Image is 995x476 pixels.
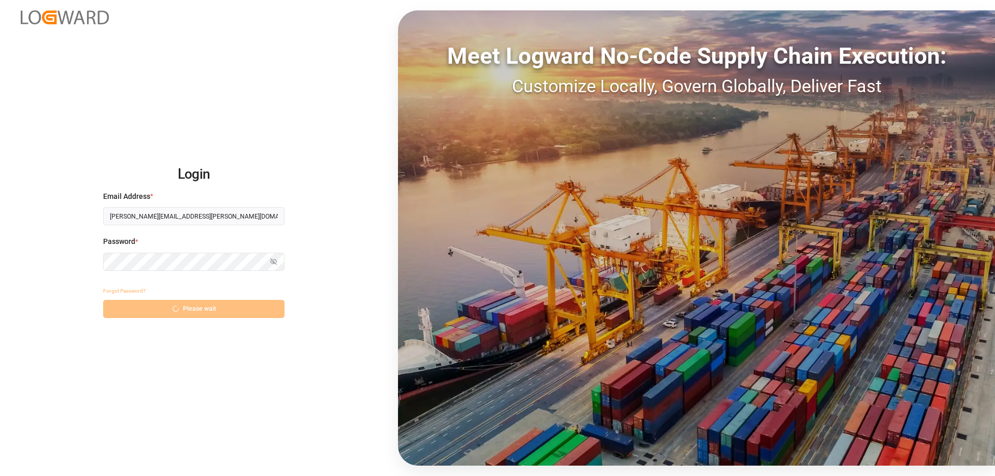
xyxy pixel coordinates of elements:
div: Customize Locally, Govern Globally, Deliver Fast [398,73,995,99]
span: Password [103,236,135,247]
img: Logward_new_orange.png [21,10,109,24]
input: Enter your email [103,207,285,225]
div: Meet Logward No-Code Supply Chain Execution: [398,39,995,73]
h2: Login [103,158,285,191]
span: Email Address [103,191,150,202]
